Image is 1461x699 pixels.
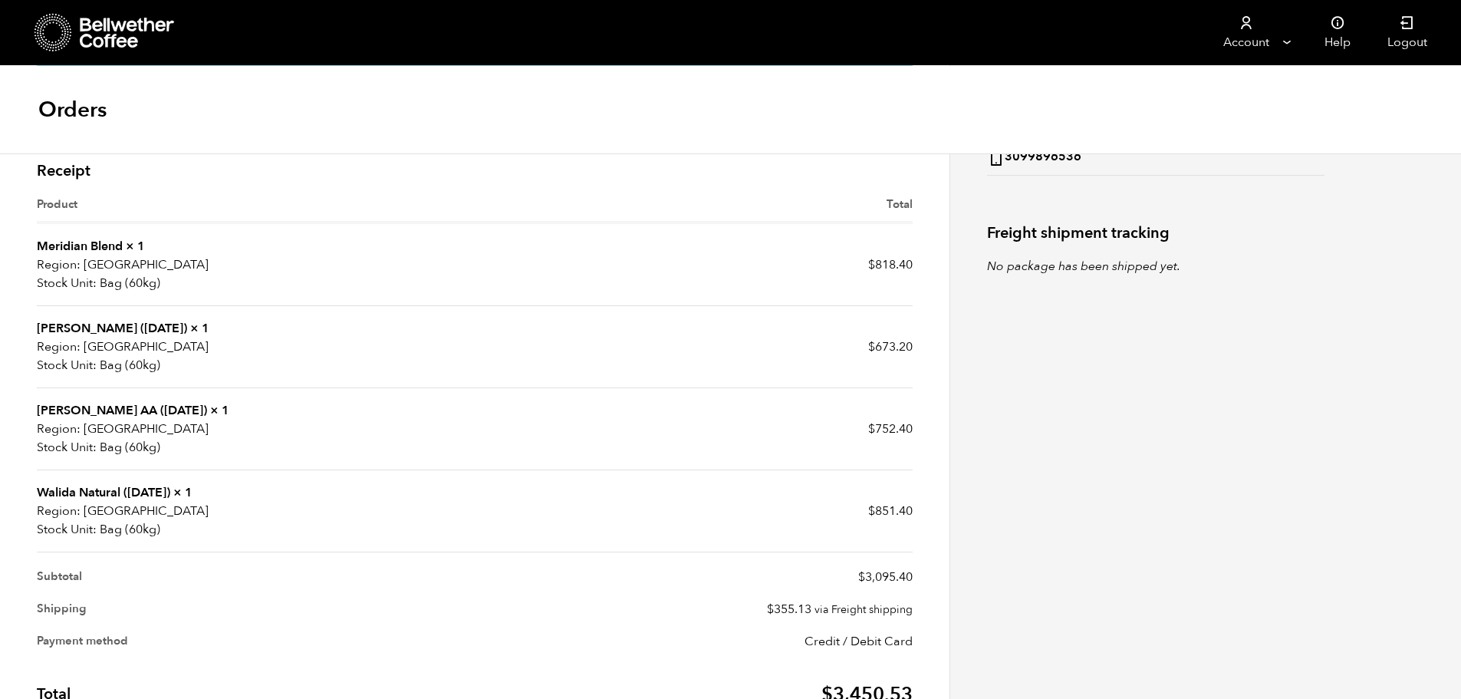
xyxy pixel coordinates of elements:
bdi: 752.40 [868,420,913,437]
strong: Stock Unit: [37,520,97,539]
p: Bag (60kg) [37,438,475,457]
p: [GEOGRAPHIC_DATA] [37,256,475,274]
h2: Receipt [37,162,913,180]
h1: Orders [38,96,107,124]
p: [GEOGRAPHIC_DATA] [37,338,475,356]
th: Shipping [37,593,475,625]
strong: Region: [37,338,81,356]
strong: Region: [37,256,81,274]
a: [PERSON_NAME] ([DATE]) [37,320,187,337]
strong: × 1 [126,238,145,255]
strong: Stock Unit: [37,356,97,374]
strong: Stock Unit: [37,438,97,457]
p: Bag (60kg) [37,274,475,292]
strong: Region: [37,502,81,520]
span: $ [868,420,875,437]
strong: × 1 [190,320,209,337]
small: via Freight shipping [814,602,913,617]
span: $ [868,338,875,355]
bdi: 818.40 [868,256,913,273]
strong: × 1 [173,484,192,501]
strong: Region: [37,420,81,438]
td: Credit / Debit Card [475,625,913,658]
span: 3,095.40 [858,569,913,585]
h2: Freight shipment tracking [987,224,1424,242]
th: Subtotal [37,552,475,593]
span: $ [858,569,865,585]
strong: × 1 [210,402,229,419]
th: Total [475,196,913,224]
p: [GEOGRAPHIC_DATA] [37,420,475,438]
p: Bag (60kg) [37,356,475,374]
p: [GEOGRAPHIC_DATA] [37,502,475,520]
a: [PERSON_NAME] AA ([DATE]) [37,402,207,419]
bdi: 673.20 [868,338,913,355]
strong: 3099896536 [987,145,1081,167]
p: Bag (60kg) [37,520,475,539]
bdi: 851.40 [868,503,913,519]
span: $ [868,256,875,273]
span: $ [767,601,774,618]
span: $ [868,503,875,519]
strong: Stock Unit: [37,274,97,292]
th: Product [37,196,475,224]
th: Payment method [37,625,475,658]
i: No package has been shipped yet. [987,258,1180,275]
a: Meridian Blend [37,238,123,255]
span: 355.13 [767,601,811,618]
a: Walida Natural ([DATE]) [37,484,170,501]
